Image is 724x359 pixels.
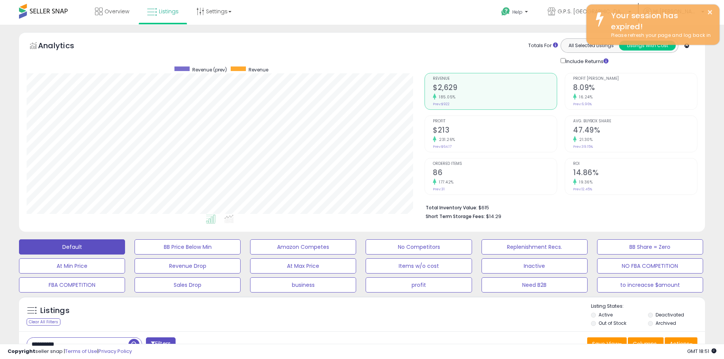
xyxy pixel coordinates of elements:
strong: Copyright [8,348,35,355]
small: Prev: 31 [433,187,445,191]
small: 19.36% [577,179,593,185]
button: Replenishment Recs. [482,239,588,255]
span: Revenue (prev) [192,66,227,73]
span: Ordered Items [433,162,557,166]
button: Sales Drop [135,277,241,293]
button: Save View [587,337,627,350]
div: Clear All Filters [27,318,60,326]
i: Get Help [501,7,510,16]
h2: 47.49% [573,126,697,136]
h2: $2,629 [433,83,557,93]
span: $14.29 [486,213,501,220]
button: At Max Price [250,258,356,274]
small: Prev: $922 [433,102,450,106]
b: Short Term Storage Fees: [426,213,485,220]
small: Prev: 12.45% [573,187,592,191]
span: Profit [433,119,557,123]
button: Need B2B [482,277,588,293]
li: $615 [426,202,692,212]
small: 185.05% [436,94,456,100]
small: Prev: $64.17 [433,144,452,149]
div: Include Returns [555,57,618,65]
button: BB Price Below Min [135,239,241,255]
span: ROI [573,162,697,166]
button: Default [19,239,125,255]
button: profit [366,277,472,293]
div: seller snap | | [8,348,132,355]
span: Avg. Buybox Share [573,119,697,123]
button: Revenue Drop [135,258,241,274]
span: Listings [159,8,179,15]
button: Amazon Competes [250,239,356,255]
button: No Competitors [366,239,472,255]
button: × [707,8,713,17]
small: Prev: 6.96% [573,102,592,106]
span: Columns [633,340,657,348]
button: Filters [146,337,176,351]
span: Revenue [249,66,268,73]
label: Archived [656,320,676,326]
h2: $213 [433,126,557,136]
h2: 14.86% [573,168,697,179]
a: Privacy Policy [98,348,132,355]
button: All Selected Listings [563,41,619,51]
small: 231.26% [436,137,455,142]
a: Terms of Use [65,348,97,355]
small: 21.30% [577,137,593,142]
button: At Min Price [19,258,125,274]
span: G.P.S. [GEOGRAPHIC_DATA] [558,8,626,15]
div: Please refresh your page and log back in [605,32,714,39]
button: Columns [628,337,664,350]
button: business [250,277,356,293]
h2: 8.09% [573,83,697,93]
h2: 86 [433,168,557,179]
label: Deactivated [656,312,684,318]
div: Your session has expired! [605,10,714,32]
button: to increacse $amount [597,277,703,293]
span: 2025-08-14 18:51 GMT [687,348,716,355]
h5: Listings [40,305,70,316]
button: Inactive [482,258,588,274]
button: FBA COMPETITION [19,277,125,293]
button: Items w/o cost [366,258,472,274]
small: Prev: 39.15% [573,144,593,149]
button: Listings With Cost [619,41,676,51]
button: NO FBA COMPETITION [597,258,703,274]
span: Help [512,9,523,15]
h5: Analytics [38,40,89,53]
span: Overview [105,8,129,15]
button: Actions [665,337,697,350]
a: Help [495,1,535,25]
label: Active [599,312,613,318]
b: Total Inventory Value: [426,204,477,211]
span: Profit [PERSON_NAME] [573,77,697,81]
button: BB Share = Zero [597,239,703,255]
label: Out of Stock [599,320,626,326]
p: Listing States: [591,303,705,310]
div: Totals For [528,42,558,49]
small: 16.24% [577,94,593,100]
small: 177.42% [436,179,454,185]
span: Revenue [433,77,557,81]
